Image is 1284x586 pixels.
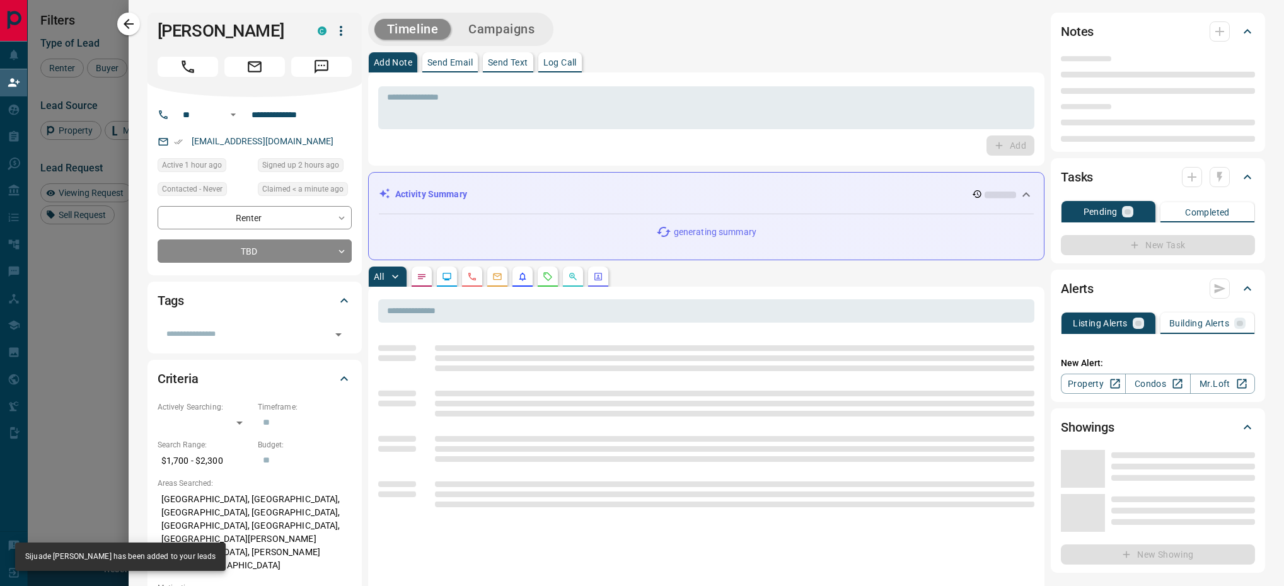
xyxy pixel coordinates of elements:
svg: Email Verified [174,137,183,146]
p: Send Text [488,58,528,67]
span: Call [158,57,218,77]
svg: Emails [492,272,502,282]
svg: Requests [543,272,553,282]
h2: Tags [158,290,184,311]
p: Budget: [258,439,352,451]
a: Condos [1125,374,1190,394]
span: Claimed < a minute ago [262,183,344,195]
button: Open [330,326,347,343]
p: [GEOGRAPHIC_DATA], [GEOGRAPHIC_DATA], [GEOGRAPHIC_DATA], [GEOGRAPHIC_DATA], [GEOGRAPHIC_DATA], [G... [158,489,352,576]
button: Campaigns [456,19,547,40]
div: Renter [158,206,352,229]
div: Activity Summary [379,183,1034,206]
div: TBD [158,239,352,263]
div: Mon Sep 15 2025 [258,182,352,200]
h2: Alerts [1061,279,1094,299]
h1: [PERSON_NAME] [158,21,299,41]
svg: Listing Alerts [518,272,528,282]
span: Message [291,57,352,77]
div: Mon Sep 15 2025 [158,158,252,176]
svg: Notes [417,272,427,282]
svg: Agent Actions [593,272,603,282]
button: Open [226,107,241,122]
a: Mr.Loft [1190,374,1255,394]
p: Listing Alerts [1073,319,1128,328]
p: Activity Summary [395,188,467,201]
p: Building Alerts [1169,319,1229,328]
svg: Lead Browsing Activity [442,272,452,282]
span: Contacted - Never [162,183,223,195]
p: $1,700 - $2,300 [158,451,252,471]
p: All [374,272,384,281]
div: condos.ca [318,26,327,35]
button: Timeline [374,19,451,40]
p: Pending [1084,207,1118,216]
svg: Opportunities [568,272,578,282]
h2: Criteria [158,369,199,389]
h2: Notes [1061,21,1094,42]
p: Timeframe: [258,401,352,413]
svg: Calls [467,272,477,282]
div: Mon Sep 15 2025 [258,158,352,176]
div: Notes [1061,16,1255,47]
h2: Showings [1061,417,1114,437]
p: New Alert: [1061,357,1255,370]
span: Signed up 2 hours ago [262,159,339,171]
p: Completed [1185,208,1230,217]
span: Email [224,57,285,77]
div: Showings [1061,412,1255,442]
p: Send Email [427,58,473,67]
span: Active 1 hour ago [162,159,222,171]
p: Areas Searched: [158,478,352,489]
p: Search Range: [158,439,252,451]
a: [EMAIL_ADDRESS][DOMAIN_NAME] [192,136,334,146]
p: Add Note [374,58,412,67]
a: Property [1061,374,1126,394]
p: generating summary [674,226,756,239]
div: Alerts [1061,273,1255,304]
p: Actively Searching: [158,401,252,413]
div: Criteria [158,364,352,394]
h2: Tasks [1061,167,1093,187]
div: Sijuade [PERSON_NAME] has been added to your leads [25,546,216,567]
div: Tags [158,285,352,316]
p: Log Call [543,58,577,67]
div: Tasks [1061,162,1255,192]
